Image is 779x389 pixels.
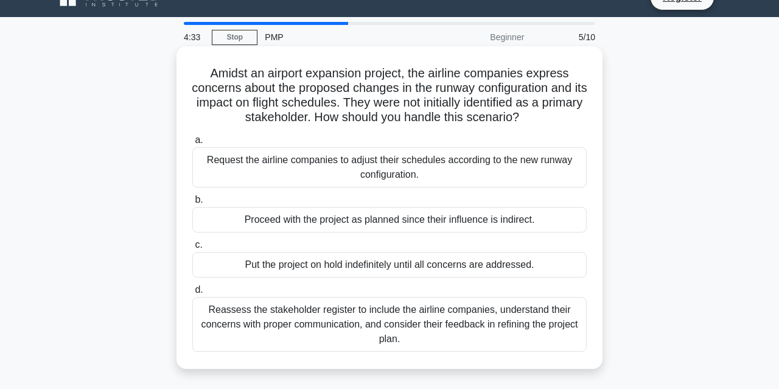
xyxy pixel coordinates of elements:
[192,207,587,233] div: Proceed with the project as planned since their influence is indirect.
[195,135,203,145] span: a.
[192,147,587,187] div: Request the airline companies to adjust their schedules according to the new runway configuration.
[531,25,603,49] div: 5/10
[257,25,425,49] div: PMP
[195,239,202,250] span: c.
[212,30,257,45] a: Stop
[191,66,588,125] h5: Amidst an airport expansion project, the airline companies express concerns about the proposed ch...
[192,252,587,278] div: Put the project on hold indefinitely until all concerns are addressed.
[425,25,531,49] div: Beginner
[195,194,203,205] span: b.
[192,297,587,352] div: Reassess the stakeholder register to include the airline companies, understand their concerns wit...
[195,284,203,295] span: d.
[176,25,212,49] div: 4:33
